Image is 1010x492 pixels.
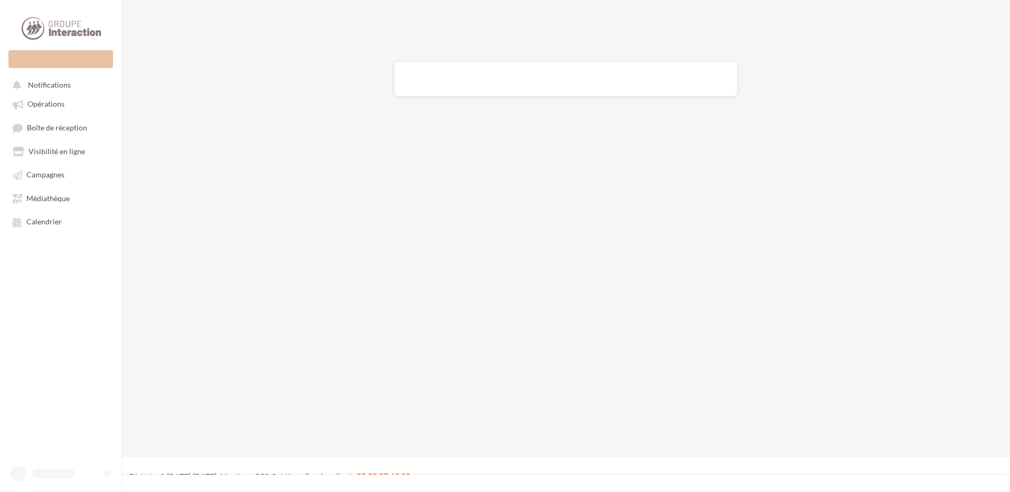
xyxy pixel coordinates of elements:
span: Campagnes [26,171,64,179]
span: Notifications [28,80,71,89]
span: Service client [305,471,352,481]
a: Boîte de réception [6,118,115,137]
span: Opérations [27,100,64,109]
a: Crédits [271,472,295,481]
span: Visibilité en ligne [29,147,85,156]
a: Visibilité en ligne [6,141,115,160]
a: Opérations [6,94,115,113]
a: Digitaleo [129,472,160,481]
a: Médiathèque [6,188,115,207]
span: Calendrier [26,217,62,226]
a: Campagnes [6,165,115,184]
a: Mentions [220,472,251,481]
span: © [DATE]-[DATE] - - - [129,472,410,481]
a: Calendrier [6,212,115,231]
span: Boîte de réception [27,123,87,132]
a: CGS [254,472,268,481]
span: 02 30 07 43 80 [357,471,410,481]
div: Nouvelle campagne [8,50,113,68]
span: Médiathèque [26,194,70,203]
